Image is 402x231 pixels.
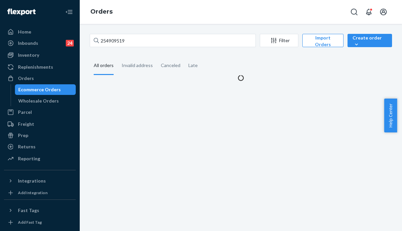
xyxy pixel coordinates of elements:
img: Flexport logo [7,9,36,15]
div: Late [188,57,198,74]
a: Inbounds24 [4,38,76,48]
div: Replenishments [18,64,53,70]
div: 24 [66,40,74,46]
div: Wholesale Orders [18,98,59,104]
div: Filter [260,37,298,44]
a: Add Fast Tag [4,218,76,226]
div: All orders [94,57,114,75]
div: Add Fast Tag [18,219,42,225]
button: Open Search Box [348,5,361,19]
a: Parcel [4,107,76,117]
button: Fast Tags [4,205,76,216]
div: Reporting [18,155,40,162]
a: Home [4,27,76,37]
div: Invalid address [122,57,153,74]
button: Help Center [384,99,397,132]
button: Integrations [4,176,76,186]
a: Inventory [4,50,76,60]
div: Inbounds [18,40,38,46]
ol: breadcrumbs [85,2,118,22]
a: Freight [4,119,76,129]
iframe: Opens a widget where you can chat to one of our agents [360,211,395,228]
a: Orders [90,8,113,15]
button: Import Orders [302,34,344,47]
button: Open account menu [377,5,390,19]
a: Wholesale Orders [15,96,76,106]
a: Reporting [4,153,76,164]
div: Returns [18,143,36,150]
button: Filter [260,34,298,47]
div: Fast Tags [18,207,39,214]
div: Add Integration [18,190,48,195]
button: Create order [348,34,392,47]
a: Replenishments [4,62,76,72]
input: Search orders [90,34,256,47]
div: Parcel [18,109,32,116]
a: Returns [4,141,76,152]
div: Prep [18,132,28,139]
div: Orders [18,75,34,82]
div: Home [18,29,31,35]
button: Open notifications [362,5,375,19]
a: Ecommerce Orders [15,84,76,95]
div: Ecommerce Orders [18,86,61,93]
div: Inventory [18,52,39,58]
div: Integrations [18,178,46,184]
div: Canceled [161,57,180,74]
a: Orders [4,73,76,84]
a: Add Integration [4,189,76,197]
div: Create order [352,35,387,48]
div: Freight [18,121,34,127]
button: Close Navigation [62,5,76,19]
a: Prep [4,130,76,141]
